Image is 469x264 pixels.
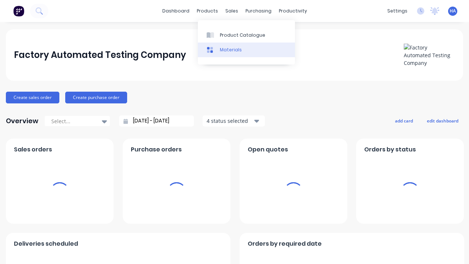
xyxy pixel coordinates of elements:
span: Open quotes [248,145,288,154]
a: Materials [198,43,295,57]
button: Create sales order [6,92,59,103]
div: Materials [220,47,242,53]
button: edit dashboard [422,116,463,125]
img: Factory Automated Testing Company [404,44,455,67]
div: purchasing [242,5,275,16]
div: products [193,5,222,16]
div: productivity [275,5,311,16]
div: sales [222,5,242,16]
div: Product Catalogue [220,32,265,38]
span: Deliveries scheduled [14,239,78,248]
a: dashboard [159,5,193,16]
button: Create purchase order [65,92,127,103]
div: Overview [6,114,38,128]
button: add card [390,116,418,125]
div: Factory Automated Testing Company [14,48,186,62]
div: 4 status selected [207,117,253,125]
span: Purchase orders [131,145,182,154]
span: HA [450,8,456,14]
span: Orders by required date [248,239,322,248]
span: Sales orders [14,145,52,154]
button: 4 status selected [203,115,265,126]
div: settings [384,5,411,16]
a: Product Catalogue [198,27,295,42]
span: Orders by status [364,145,416,154]
img: Factory [13,5,24,16]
